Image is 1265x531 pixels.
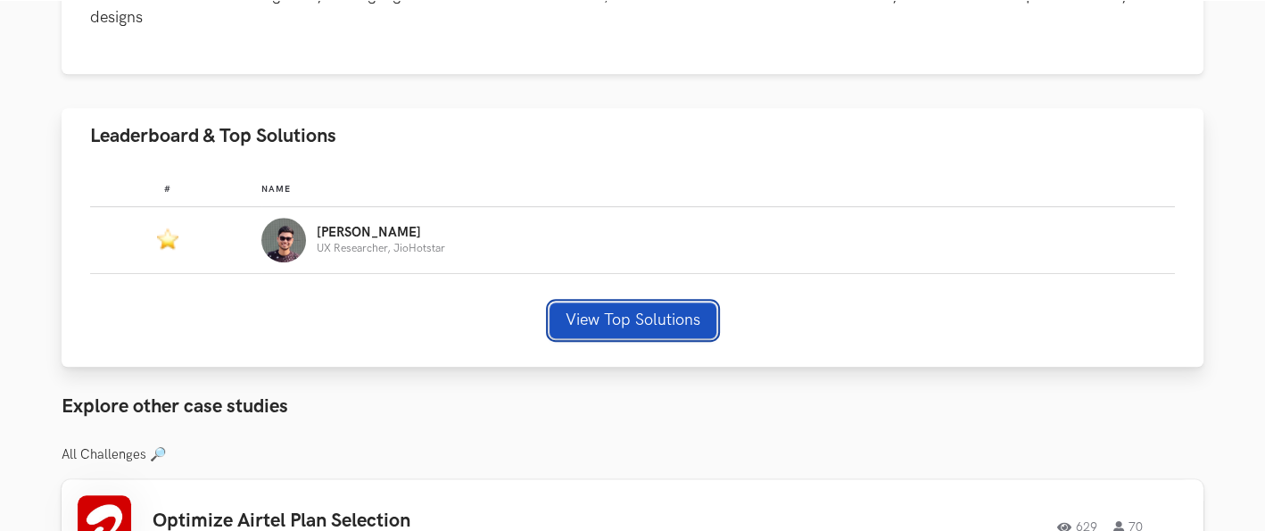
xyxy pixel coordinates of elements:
p: [PERSON_NAME] [317,226,445,240]
span: Name [261,184,291,195]
span: # [164,184,171,195]
table: Leaderboard [90,170,1175,274]
img: Featured [157,227,178,250]
img: Profile photo [261,218,306,262]
h3: Explore other case studies [62,395,1203,419]
button: Leaderboard & Top Solutions [62,108,1203,164]
h3: All Challenges 🔎 [62,447,1203,463]
p: UX Researcher, JioHotstar [317,243,445,254]
button: View Top Solutions [550,303,716,338]
div: Leaderboard & Top Solutions [62,164,1203,367]
span: Leaderboard & Top Solutions [90,124,336,148]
